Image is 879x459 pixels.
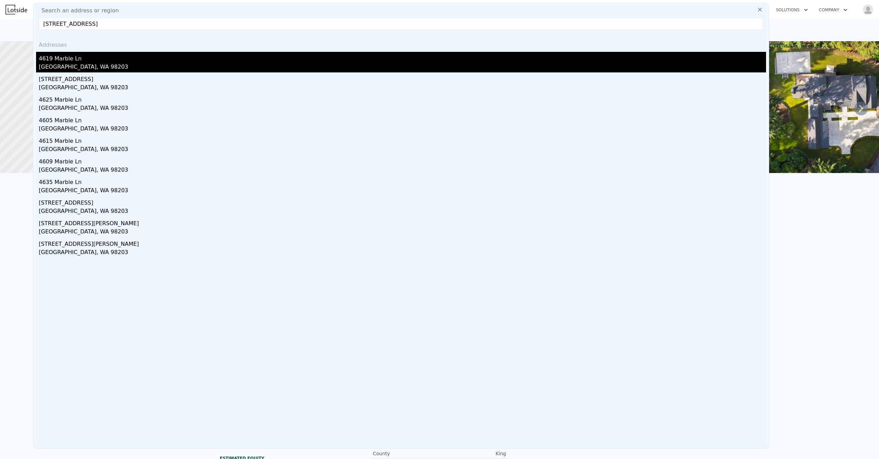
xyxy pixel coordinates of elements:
[39,186,766,196] div: [GEOGRAPHIC_DATA], WA 98203
[39,125,766,134] div: [GEOGRAPHIC_DATA], WA 98203
[39,52,766,63] div: 4619 Marble Ln
[770,4,813,16] button: Solutions
[439,450,506,457] div: King
[39,237,766,248] div: [STREET_ADDRESS][PERSON_NAME]
[39,104,766,114] div: [GEOGRAPHIC_DATA], WA 98203
[39,207,766,217] div: [GEOGRAPHIC_DATA], WA 98203
[39,155,766,166] div: 4609 Marble Ln
[373,450,439,457] div: County
[813,4,853,16] button: Company
[39,93,766,104] div: 4625 Marble Ln
[39,145,766,155] div: [GEOGRAPHIC_DATA], WA 98203
[39,83,766,93] div: [GEOGRAPHIC_DATA], WA 98203
[39,248,766,258] div: [GEOGRAPHIC_DATA], WA 98203
[39,196,766,207] div: [STREET_ADDRESS]
[39,114,766,125] div: 4605 Marble Ln
[5,5,27,14] img: Lotside
[39,228,766,237] div: [GEOGRAPHIC_DATA], WA 98203
[39,166,766,175] div: [GEOGRAPHIC_DATA], WA 98203
[863,4,874,15] img: avatar
[39,18,763,30] input: Enter an address, city, region, neighborhood or zip code
[39,217,766,228] div: [STREET_ADDRESS][PERSON_NAME]
[39,134,766,145] div: 4615 Marble Ln
[39,72,766,83] div: [STREET_ADDRESS]
[36,35,766,52] div: Addresses
[39,63,766,72] div: [GEOGRAPHIC_DATA], WA 98203
[39,175,766,186] div: 4635 Marble Ln
[36,7,119,15] span: Search an address or region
